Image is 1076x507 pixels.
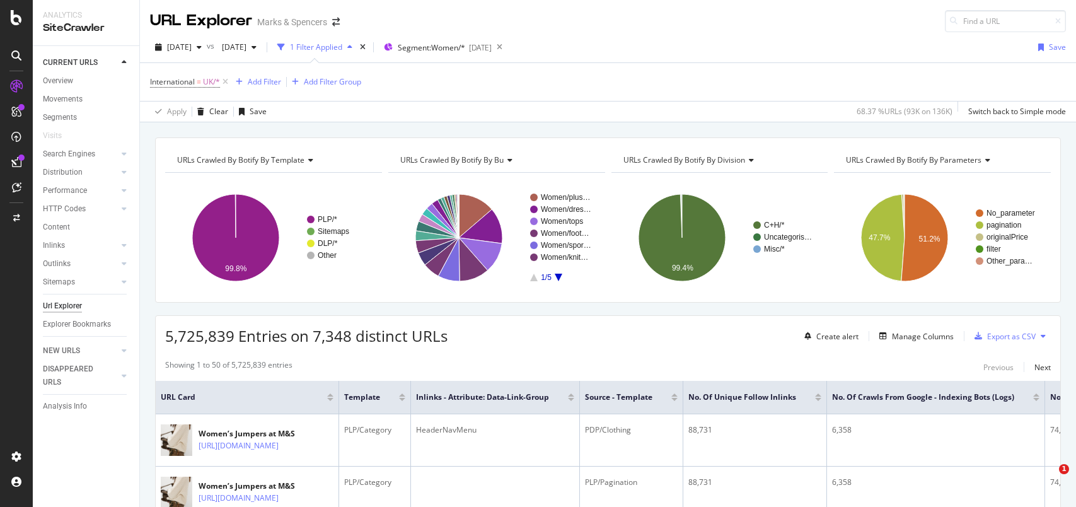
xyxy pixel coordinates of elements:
[623,154,745,165] span: URLs Crawled By Botify By division
[799,326,859,346] button: Create alert
[43,74,130,88] a: Overview
[207,40,217,51] span: vs
[225,264,246,273] text: 99.8%
[290,42,342,52] div: 1 Filter Applied
[388,183,602,293] div: A chart.
[43,202,118,216] a: HTTP Codes
[43,111,130,124] a: Segments
[846,154,981,165] span: URLs Crawled By Botify By parameters
[318,215,337,224] text: PLP/*
[43,166,83,179] div: Distribution
[43,56,98,69] div: CURRENT URLS
[541,273,552,282] text: 1/5
[621,150,817,170] h4: URLs Crawled By Botify By division
[983,362,1014,373] div: Previous
[304,76,361,87] div: Add Filter Group
[318,227,349,236] text: Sitemaps
[986,257,1033,265] text: Other_para…
[199,428,333,440] div: Women’s Jumpers at M&S
[43,10,129,21] div: Analytics
[541,241,591,250] text: Women/spor…
[43,344,118,358] a: NEW URLS
[43,344,80,358] div: NEW URLS
[945,10,1066,32] input: Find a URL
[541,217,583,226] text: Women/tops
[986,245,1001,253] text: filter
[272,37,357,57] button: 1 Filter Applied
[217,42,246,52] span: 2025 Jul. 31st
[857,106,952,117] div: 68.37 % URLs ( 93K on 136K )
[892,331,954,342] div: Manage Columns
[541,205,591,214] text: Women/dres…
[287,74,361,90] button: Add Filter Group
[332,18,340,26] div: arrow-right-arrow-left
[416,424,574,436] div: HeaderNavMenu
[919,235,940,243] text: 51.2%
[987,331,1036,342] div: Export as CSV
[43,276,75,289] div: Sitemaps
[1034,362,1051,373] div: Next
[968,106,1066,117] div: Switch back to Simple mode
[43,363,118,389] a: DISAPPEARED URLS
[963,102,1066,122] button: Switch back to Simple mode
[43,400,87,413] div: Analysis Info
[43,257,71,271] div: Outlinks
[43,400,130,413] a: Analysis Info
[764,221,785,230] text: C+H/*
[165,183,379,293] svg: A chart.
[416,392,549,403] span: Inlinks - Attribute: data-link-group
[43,318,111,331] div: Explorer Bookmarks
[585,392,652,403] span: Source - Template
[1049,42,1066,52] div: Save
[43,93,83,106] div: Movements
[167,106,187,117] div: Apply
[250,106,267,117] div: Save
[611,183,825,293] div: A chart.
[469,42,492,53] div: [DATE]
[983,359,1014,375] button: Previous
[1033,37,1066,57] button: Save
[43,202,86,216] div: HTTP Codes
[217,37,262,57] button: [DATE]
[165,325,448,346] span: 5,725,839 Entries on 7,348 distinct URLs
[43,129,62,143] div: Visits
[671,264,693,272] text: 99.4%
[192,102,228,122] button: Clear
[43,300,130,313] a: Url Explorer
[43,276,118,289] a: Sitemaps
[43,239,118,252] a: Inlinks
[688,392,796,403] span: No. of Unique Follow Inlinks
[43,257,118,271] a: Outlinks
[834,183,1048,293] svg: A chart.
[688,424,821,436] div: 88,731
[832,424,1039,436] div: 6,358
[843,150,1039,170] h4: URLs Crawled By Botify By parameters
[986,233,1028,242] text: originalPrice
[197,76,201,87] span: =
[832,477,1039,488] div: 6,358
[43,166,118,179] a: Distribution
[585,477,678,488] div: PLP/Pagination
[585,424,678,436] div: PDP/Clothing
[874,329,954,344] button: Manage Columns
[541,253,588,262] text: Women/knit…
[43,93,130,106] a: Movements
[398,150,594,170] h4: URLs Crawled By Botify By bu
[43,111,77,124] div: Segments
[43,184,118,197] a: Performance
[43,21,129,35] div: SiteCrawler
[150,76,195,87] span: International
[344,392,380,403] span: Template
[165,359,292,375] div: Showing 1 to 50 of 5,725,839 entries
[541,229,589,238] text: Women/foot…
[969,326,1036,346] button: Export as CSV
[161,420,192,461] img: main image
[43,221,70,234] div: Content
[379,37,492,57] button: Segment:Women/*[DATE]
[400,154,504,165] span: URLs Crawled By Botify By bu
[398,42,465,53] span: Segment: Women/*
[318,239,338,248] text: DLP/*
[43,239,65,252] div: Inlinks
[234,102,267,122] button: Save
[318,251,337,260] text: Other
